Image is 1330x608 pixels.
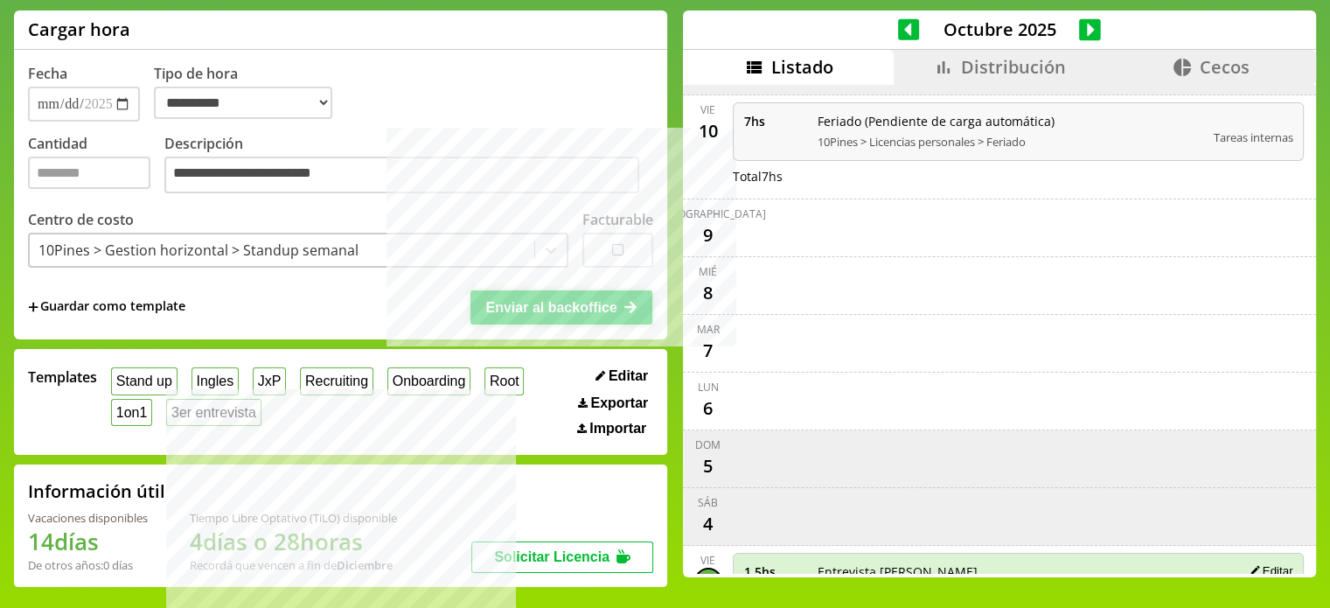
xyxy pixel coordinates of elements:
div: lun [698,380,719,395]
div: 8 [694,279,722,307]
h1: Cargar hora [28,17,130,41]
label: Cantidad [28,134,164,198]
button: Exportar [573,395,653,412]
button: Editar [1244,563,1292,578]
label: Facturable [582,210,653,229]
button: Recruiting [300,367,373,395]
div: 4 [694,510,722,538]
h1: 4 días o 28 horas [190,526,397,557]
div: vie [700,102,715,117]
button: Editar [590,367,653,385]
div: Total 7 hs [733,168,1305,185]
span: Editar [609,368,648,384]
div: De otros años: 0 días [28,557,148,573]
label: Tipo de hora [154,64,346,122]
div: dom [695,437,721,452]
div: Recordá que vencen a fin de [190,557,397,573]
div: 10Pines > Gestion horizontal > Standup semanal [38,241,359,260]
select: Tipo de hora [154,87,332,119]
label: Fecha [28,64,67,83]
h2: Información útil [28,479,165,503]
span: Templates [28,367,97,387]
b: Diciembre [337,557,393,573]
div: Vacaciones disponibles [28,510,148,526]
button: Root [484,367,524,395]
button: Onboarding [387,367,470,395]
button: Stand up [111,367,178,395]
label: Descripción [164,134,653,198]
button: Solicitar Licencia [471,542,653,573]
div: 5 [694,452,722,480]
div: 3 [694,568,722,596]
span: Entrevista [PERSON_NAME] [818,563,1220,580]
div: sáb [698,495,718,510]
span: Distribución [961,55,1066,79]
span: Tareas internas [1213,129,1292,145]
textarea: Descripción [164,157,639,193]
button: Ingles [191,367,239,395]
label: Centro de costo [28,210,134,229]
span: 7 hs [744,113,805,129]
div: [DEMOGRAPHIC_DATA] [651,206,766,221]
span: 1.5 hs [744,563,805,580]
span: + [28,297,38,317]
button: Enviar al backoffice [470,290,652,324]
span: Feriado (Pendiente de carga automática) [818,113,1201,129]
span: Enviar al backoffice [485,300,616,315]
div: vie [700,553,715,568]
span: Exportar [590,395,648,411]
div: Tiempo Libre Optativo (TiLO) disponible [190,510,397,526]
div: 6 [694,395,722,423]
span: Octubre 2025 [919,17,1079,41]
button: 3er entrevista [166,399,261,426]
button: 1on1 [111,399,152,426]
span: 10Pines > Licencias personales > Feriado [818,134,1201,150]
span: +Guardar como template [28,297,185,317]
span: Importar [589,421,646,437]
input: Cantidad [28,157,150,189]
span: Solicitar Licencia [494,549,609,564]
span: Cecos [1200,55,1250,79]
div: 9 [694,221,722,249]
div: 7 [694,337,722,365]
span: Listado [771,55,833,79]
div: mié [699,264,717,279]
div: mar [697,322,720,337]
button: JxP [253,367,286,395]
h1: 14 días [28,526,148,557]
div: 10 [694,117,722,145]
div: scrollable content [683,85,1316,575]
